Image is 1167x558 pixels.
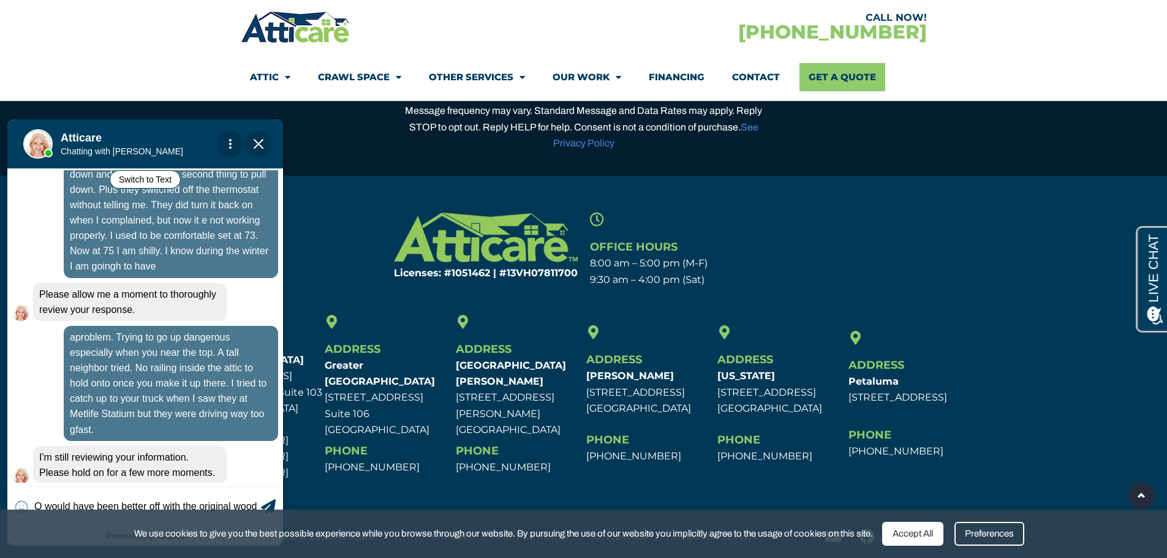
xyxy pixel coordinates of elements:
span: Address [848,358,904,372]
b: [US_STATE] [717,370,775,382]
a: See Privacy Policy [553,122,758,148]
div: Atticare [55,117,227,166]
a: Financing [649,63,704,91]
nav: Menu [250,63,918,91]
b: Greater [GEOGRAPHIC_DATA] [325,360,435,387]
span: Phone [456,444,499,458]
a: Our Work [553,63,621,91]
a: Get A Quote [799,63,885,91]
div: By providing your phone number and clicking ‘Submit,’ you agree to receive SMS marketing, account... [400,71,768,151]
div: aproblem. Trying to go up dangerous especially when you near the top. A tall neighbor tried. No r... [64,209,278,324]
div: I'm still reviewing your information. Please hold on for a few more moments. [33,329,227,367]
div: Preferences [954,522,1024,546]
b: [PERSON_NAME] [586,370,674,382]
span: Phone [848,428,891,442]
span: Office Hours [590,240,678,254]
span: Address [717,353,773,366]
img: Live Agent [12,350,29,367]
a: Contact [732,63,780,91]
h1: Atticare [61,15,211,28]
img: Live Agent [23,12,53,42]
h6: Licenses: #1051462 | #13VH078117​00 [358,268,578,278]
div: Please allow me a moment to thoroughly review your response. [33,166,227,204]
a: Other Services [429,63,525,91]
b: Petaluma [848,375,899,387]
span: Phone [325,444,368,458]
p: [STREET_ADDRESS] [GEOGRAPHIC_DATA] [586,368,711,417]
span: Phone [586,433,629,447]
span: We use cookies to give you the best possible experience while you browse through our website. By ... [134,526,873,541]
span: Phone [717,433,760,447]
span: Address [586,353,642,366]
p: [STREET_ADDRESS] [GEOGRAPHIC_DATA] [717,368,842,417]
a: Crawl Space [318,63,401,91]
p: [STREET_ADDRESS][PERSON_NAME] [GEOGRAPHIC_DATA] [194,352,319,417]
p: Chatting with [PERSON_NAME] [61,29,211,39]
button: Switch to Text [110,53,181,72]
span: Close Chat [245,13,272,40]
b: [GEOGRAPHIC_DATA][PERSON_NAME] [456,360,566,387]
div: Move [61,15,211,39]
p: [STREET_ADDRESS] [848,374,973,406]
span: Address [456,342,512,356]
p: [STREET_ADDRESS] Suite 106 [GEOGRAPHIC_DATA] [325,358,450,438]
div: CALL NOW! [584,13,927,23]
p: [STREET_ADDRESS][PERSON_NAME] [GEOGRAPHIC_DATA] [456,358,581,438]
a: Attic [250,63,290,91]
span: Address [325,342,380,356]
img: Close Chat [254,22,263,32]
span: Select Emoticon [15,383,28,397]
div: Action Menu [217,13,244,40]
img: Live Agent [12,187,29,204]
span: Opens a chat window [30,10,99,25]
div: Powered by Blazeo [7,409,283,429]
div: Accept All [882,522,943,546]
div: Type your response and press Return or Send [7,369,283,409]
p: 8:00 am – 5:00 pm (M-F) 9:30 am – 4:00 pm (Sat) [590,255,810,288]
